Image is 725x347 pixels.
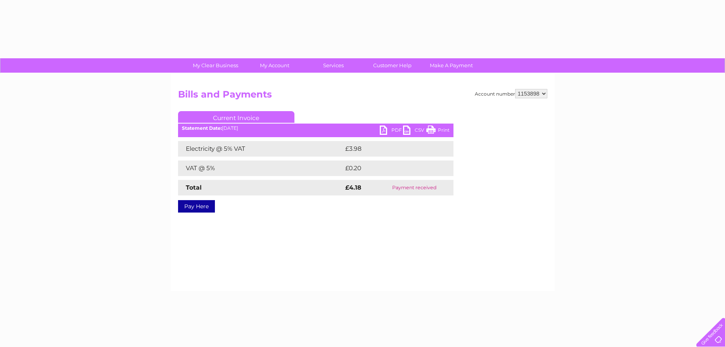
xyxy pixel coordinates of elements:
a: Pay Here [178,200,215,213]
td: £0.20 [343,160,435,176]
td: VAT @ 5% [178,160,343,176]
strong: Total [186,184,202,191]
td: Payment received [375,180,453,195]
h2: Bills and Payments [178,89,547,104]
a: Services [301,58,365,73]
div: Account number [475,89,547,98]
td: £3.98 [343,141,436,157]
a: Print [426,126,450,137]
a: My Account [242,58,306,73]
a: Customer Help [360,58,424,73]
b: Statement Date: [182,125,222,131]
div: [DATE] [178,126,453,131]
a: CSV [403,126,426,137]
strong: £4.18 [345,184,361,191]
a: My Clear Business [183,58,247,73]
a: Current Invoice [178,111,294,123]
a: Make A Payment [419,58,483,73]
td: Electricity @ 5% VAT [178,141,343,157]
a: PDF [380,126,403,137]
